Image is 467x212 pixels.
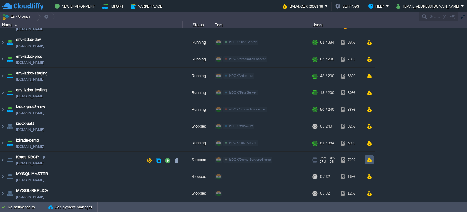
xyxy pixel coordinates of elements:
[16,55,42,61] a: env-izdox-prod
[329,157,335,161] span: 0%
[16,44,44,50] span: [DOMAIN_NAME]
[5,69,14,85] img: AMDAwAAAACH5BAEAAAAALAAAAAABAAEAAAICRAEAOw==
[55,2,97,10] button: New Environment
[229,75,253,79] span: izDOX/izdox-uat
[0,69,5,85] img: AMDAwAAAACH5BAEAAAAALAAAAAABAAEAAAICRAEAOw==
[320,157,326,161] span: RAM
[183,153,213,169] div: Stopped
[328,161,334,165] span: 0%
[183,186,213,203] div: Stopped
[16,138,39,145] a: iztrade-demo
[183,170,213,186] div: Stopped
[16,122,34,128] a: izdox-uat1
[5,102,14,119] img: AMDAwAAAACH5BAEAAAAALAAAAAABAAEAAAICRAEAOw==
[16,189,48,195] span: MYSQL-REPLICA
[229,159,271,163] span: izDOX/Demo Servers/Kores
[183,35,213,52] div: Running
[16,111,44,117] span: [DOMAIN_NAME]
[283,2,325,10] button: Balance ₹-20071.38
[0,153,5,169] img: AMDAwAAAACH5BAEAAAAALAAAAAABAAEAAAICRAEAOw==
[396,2,461,10] button: [EMAIL_ADDRESS][DOMAIN_NAME]
[8,202,46,212] div: No active tasks
[131,2,164,10] button: Marketplace
[1,21,182,28] div: Name
[229,142,257,146] span: izDOX/Dev Server
[0,136,5,153] img: AMDAwAAAACH5BAEAAAAALAAAAAABAAEAAAICRAEAOw==
[183,86,213,102] div: Running
[229,109,266,112] span: izDOX/production server
[320,86,334,102] div: 13 / 200
[341,102,361,119] div: 88%
[229,58,266,62] span: izDOX/production server
[341,170,361,186] div: 16%
[48,204,92,210] button: Deployment Manager
[16,38,41,44] a: env-izdox-dev
[183,21,213,28] div: Status
[5,153,14,169] img: AMDAwAAAACH5BAEAAAAALAAAAAABAAEAAAICRAEAOw==
[183,119,213,136] div: Stopped
[5,35,14,52] img: AMDAwAAAACH5BAEAAAAALAAAAAABAAEAAAICRAEAOw==
[183,136,213,153] div: Running
[341,52,361,69] div: 78%
[14,24,17,26] img: AMDAwAAAACH5BAEAAAAALAAAAAABAAEAAAICRAEAOw==
[229,92,257,95] span: izDOX/Test Server
[320,102,334,119] div: 50 / 240
[311,21,375,28] div: Usage
[320,69,334,85] div: 48 / 200
[335,2,361,10] button: Settings
[0,52,5,69] img: AMDAwAAAACH5BAEAAAAALAAAAAABAAEAAAICRAEAOw==
[229,41,257,45] span: izDOX/Dev Server
[0,86,5,102] img: AMDAwAAAACH5BAEAAAAALAAAAAABAAEAAAICRAEAOw==
[320,35,334,52] div: 61 / 384
[16,105,45,111] a: izdox-prod3-new
[320,119,332,136] div: 0 / 240
[320,52,334,69] div: 67 / 208
[320,161,326,165] span: CPU
[341,86,361,102] div: 80%
[183,102,213,119] div: Running
[341,136,361,153] div: 59%
[16,71,47,77] a: env-izdox-staging
[213,21,310,28] div: Tags
[0,102,5,119] img: AMDAwAAAACH5BAEAAAAALAAAAAABAAEAAAICRAEAOw==
[16,172,48,178] a: MYSQL-MASTER
[0,119,5,136] img: AMDAwAAAACH5BAEAAAAALAAAAAABAAEAAAICRAEAOw==
[183,69,213,85] div: Running
[16,61,44,67] span: [DOMAIN_NAME]
[16,161,44,167] span: [DOMAIN_NAME]
[183,52,213,69] div: Running
[16,77,44,84] span: [DOMAIN_NAME]
[320,170,330,186] div: 0 / 32
[5,52,14,69] img: AMDAwAAAACH5BAEAAAAALAAAAAABAAEAAAICRAEAOw==
[341,69,361,85] div: 68%
[229,125,253,129] span: izDOX/izdox-uat
[16,195,44,201] span: [DOMAIN_NAME]
[341,119,361,136] div: 32%
[320,186,330,203] div: 0 / 32
[341,35,361,52] div: 88%
[16,128,44,134] span: [DOMAIN_NAME]
[16,178,44,184] span: [DOMAIN_NAME]
[5,119,14,136] img: AMDAwAAAACH5BAEAAAAALAAAAAABAAEAAAICRAEAOw==
[5,136,14,153] img: AMDAwAAAACH5BAEAAAAALAAAAAABAAEAAAICRAEAOw==
[16,155,39,161] a: Kores-KBOP
[2,2,43,10] img: CloudJiffy
[16,27,44,33] span: [DOMAIN_NAME]
[368,2,386,10] button: Help
[5,170,14,186] img: AMDAwAAAACH5BAEAAAAALAAAAAABAAEAAAICRAEAOw==
[320,136,334,153] div: 81 / 384
[341,186,361,203] div: 12%
[5,86,14,102] img: AMDAwAAAACH5BAEAAAAALAAAAAABAAEAAAICRAEAOw==
[0,170,5,186] img: AMDAwAAAACH5BAEAAAAALAAAAAABAAEAAAICRAEAOw==
[0,186,5,203] img: AMDAwAAAACH5BAEAAAAALAAAAAABAAEAAAICRAEAOw==
[16,88,47,94] a: env-izdox-testing
[341,153,361,169] div: 72%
